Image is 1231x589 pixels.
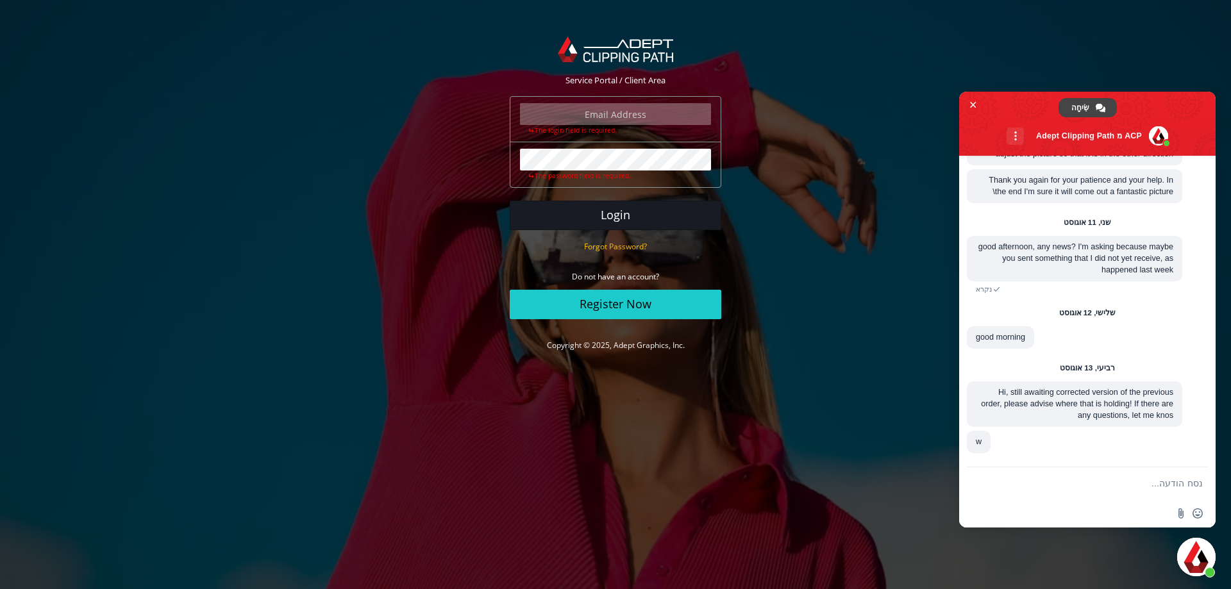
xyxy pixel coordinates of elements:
a: Register Now [510,290,721,319]
div: רביעי, 13 אוגוסט [1060,365,1115,372]
span: w [976,437,982,446]
a: סגור צ'אט [1177,538,1216,576]
a: Forgot Password? [584,240,647,252]
small: Do not have an account? [572,271,659,282]
span: Hi, still awaiting corrected version of the previous order, please advise where that is holding! ... [981,388,1173,420]
div: The password field is required. [520,170,711,181]
span: הוספת אימוג׳י [1193,508,1203,518]
span: Thank you again for your patience and your help. In the end I'm sure it will come out a fantastic... [989,176,1173,196]
input: Email Address [520,103,711,125]
div: שלישי, 12 אוגוסט [1059,310,1116,317]
span: שִׂיחָה [1071,98,1089,117]
span: Service Portal / Client Area [565,74,666,86]
a: שִׂיחָה [1059,98,1117,117]
span: שלח קובץ [1176,508,1186,518]
small: Forgot Password? [584,241,647,252]
span: סגור צ'אט [967,98,980,112]
div: The login field is required. [520,125,711,135]
textarea: נסח הודעה... [998,467,1203,499]
span: נקרא [976,285,992,294]
img: Adept Graphics [558,37,673,62]
button: Login [510,201,721,230]
div: שני, 11 אוגוסט [1064,219,1112,227]
span: good morning [976,333,1025,342]
a: Copyright © 2025, Adept Graphics, Inc. [547,340,685,351]
span: good afternoon, any news? I'm asking because maybe you sent something that I did not yet receive,... [978,242,1173,274]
